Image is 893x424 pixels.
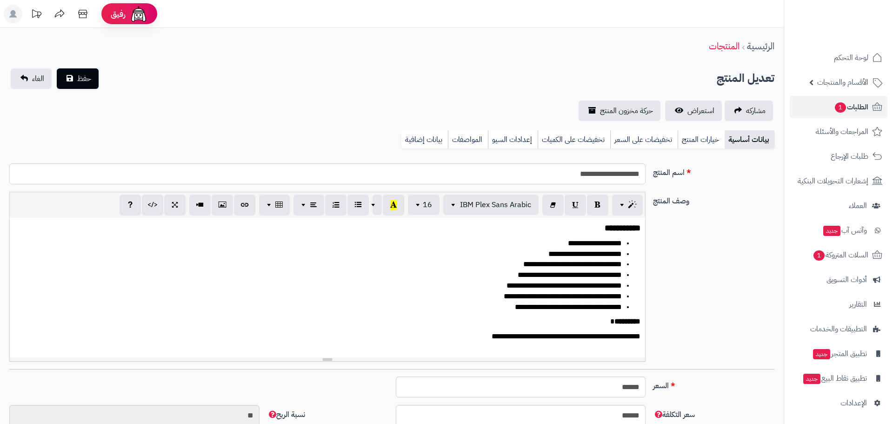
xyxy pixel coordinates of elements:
span: جديد [823,226,840,236]
span: إشعارات التحويلات البنكية [798,175,868,188]
a: تطبيق المتجرجديد [790,343,887,365]
label: اسم المنتج [649,163,778,178]
span: الطلبات [834,101,868,114]
span: التطبيقات والخدمات [810,323,867,336]
span: تطبيق المتجر [812,347,867,360]
a: الغاء [11,68,52,89]
span: حفظ [77,73,91,84]
span: جديد [803,374,820,384]
span: حركة مخزون المنتج [600,105,653,116]
a: الرئيسية [747,39,774,53]
span: السلات المتروكة [813,249,868,262]
label: السعر [649,377,778,391]
span: الإعدادات [840,397,867,410]
span: أدوات التسويق [826,273,867,286]
span: طلبات الإرجاع [831,150,868,163]
a: لوحة التحكم [790,47,887,69]
span: نسبة الربح [267,409,305,420]
a: تخفيضات على السعر [610,130,678,149]
a: طلبات الإرجاع [790,145,887,168]
button: حفظ [57,68,99,89]
img: ai-face.png [129,5,148,23]
a: الإعدادات [790,392,887,414]
span: تطبيق نقاط البيع [802,372,867,385]
span: وآتس آب [822,224,867,237]
a: حركة مخزون المنتج [579,101,660,121]
button: 16 [408,195,440,215]
span: استعراض [687,105,714,116]
span: جديد [813,349,830,359]
a: مشاركه [725,101,773,121]
span: المراجعات والأسئلة [816,125,868,138]
span: العملاء [849,199,867,212]
span: الأقسام والمنتجات [817,76,868,89]
a: خيارات المنتج [678,130,725,149]
span: مشاركه [746,105,766,116]
h2: تعديل المنتج [717,69,774,88]
a: الطلبات1 [790,96,887,118]
a: بيانات إضافية [401,130,448,149]
a: المواصفات [448,130,488,149]
span: لوحة التحكم [834,51,868,64]
label: وصف المنتج [649,192,778,207]
span: سعر التكلفة [653,409,695,420]
a: التطبيقات والخدمات [790,318,887,340]
a: استعراض [665,101,722,121]
span: رفيق [111,8,126,20]
span: 1 [813,250,825,261]
a: العملاء [790,195,887,217]
a: إشعارات التحويلات البنكية [790,170,887,192]
a: السلات المتروكة1 [790,244,887,266]
a: تطبيق نقاط البيعجديد [790,367,887,390]
a: التقارير [790,293,887,316]
a: تخفيضات على الكميات [538,130,610,149]
span: 1 [834,102,846,113]
a: إعدادات السيو [488,130,538,149]
span: التقارير [849,298,867,311]
img: logo-2.png [830,7,884,27]
a: تحديثات المنصة [25,5,48,26]
a: وآتس آبجديد [790,219,887,242]
span: الغاء [32,73,44,84]
a: بيانات أساسية [725,130,774,149]
a: المراجعات والأسئلة [790,121,887,143]
span: IBM Plex Sans Arabic [460,199,531,210]
button: IBM Plex Sans Arabic [443,195,539,215]
a: أدوات التسويق [790,269,887,291]
span: 16 [423,199,432,210]
a: المنتجات [709,39,740,53]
